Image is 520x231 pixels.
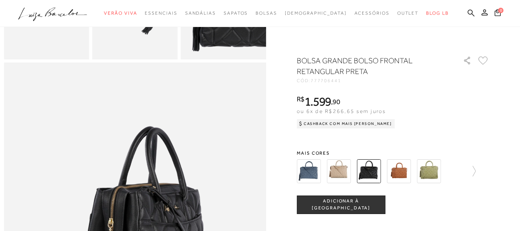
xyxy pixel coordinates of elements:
[256,10,277,16] span: Bolsas
[304,94,331,108] span: 1.599
[387,159,411,183] img: BOLSA GRANDE COM COMPARTIMENTOS EM COURO CARAMELO
[331,98,340,105] i: ,
[145,6,177,20] a: noSubCategoriesText
[297,55,441,77] h1: BOLSA GRANDE BOLSO FRONTAL RETANGULAR PRETA
[224,10,248,16] span: Sapatos
[357,159,381,183] img: BOLSA GRANDE BOLSO FRONTAL RETANGULAR PRETA
[397,10,419,16] span: Outlet
[297,96,304,103] i: R$
[185,10,216,16] span: Sandálias
[297,151,489,155] span: Mais cores
[417,159,441,183] img: BOLSA GRANDE EM COURO VERDE OLIVA COM TASSEL
[327,159,351,183] img: BOLSA GRANDE BOLSO FRONTAL RETANGULAR NATA
[354,6,390,20] a: noSubCategoriesText
[354,10,390,16] span: Acessórios
[492,8,503,19] button: 0
[397,6,419,20] a: noSubCategoriesText
[285,6,347,20] a: noSubCategoriesText
[311,78,341,83] span: 777706441
[297,78,451,83] div: CÓD:
[297,119,395,128] div: Cashback com Mais [PERSON_NAME]
[297,196,385,214] button: ADICIONAR À [GEOGRAPHIC_DATA]
[426,10,448,16] span: BLOG LB
[498,8,503,13] span: 0
[256,6,277,20] a: noSubCategoriesText
[285,10,347,16] span: [DEMOGRAPHIC_DATA]
[426,6,448,20] a: BLOG LB
[297,108,386,114] span: ou 6x de R$266,65 sem juros
[333,98,340,106] span: 90
[185,6,216,20] a: noSubCategoriesText
[297,198,385,211] span: ADICIONAR À [GEOGRAPHIC_DATA]
[297,159,321,183] img: Bolsa grande azul
[145,10,177,16] span: Essenciais
[104,10,137,16] span: Verão Viva
[224,6,248,20] a: noSubCategoriesText
[104,6,137,20] a: noSubCategoriesText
